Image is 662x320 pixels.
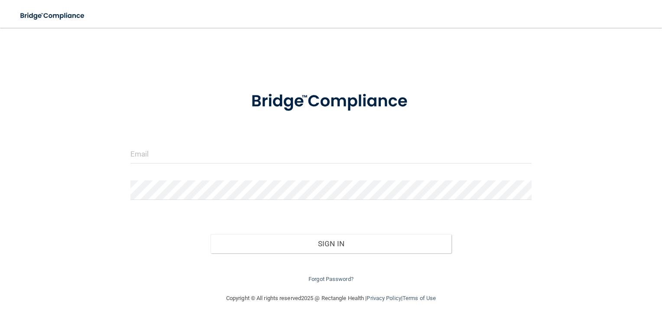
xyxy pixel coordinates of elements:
img: bridge_compliance_login_screen.278c3ca4.svg [234,80,428,123]
img: bridge_compliance_login_screen.278c3ca4.svg [13,7,93,25]
button: Sign In [211,234,451,253]
input: Email [130,144,532,163]
a: Terms of Use [402,295,436,301]
div: Copyright © All rights reserved 2025 @ Rectangle Health | | [173,284,489,312]
a: Forgot Password? [308,276,354,282]
a: Privacy Policy [367,295,401,301]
